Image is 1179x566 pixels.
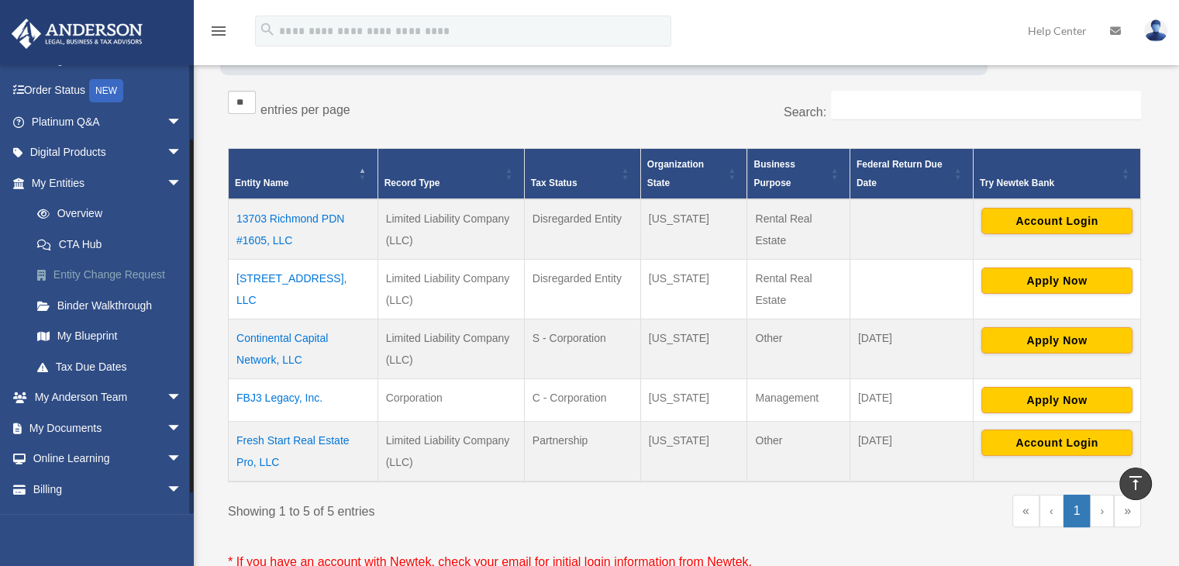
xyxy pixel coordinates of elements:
[11,106,205,137] a: Platinum Q&Aarrow_drop_down
[377,259,524,319] td: Limited Liability Company (LLC)
[229,421,378,481] td: Fresh Start Real Estate Pro, LLC
[229,199,378,260] td: 13703 Richmond PDN #1605, LLC
[22,229,205,260] a: CTA Hub
[377,378,524,421] td: Corporation
[209,22,228,40] i: menu
[167,412,198,444] span: arrow_drop_down
[11,443,205,475] a: Online Learningarrow_drop_down
[377,319,524,378] td: Limited Liability Company (LLC)
[640,378,747,421] td: [US_STATE]
[524,319,640,378] td: S - Corporation
[89,79,123,102] div: NEW
[747,421,850,481] td: Other
[229,319,378,378] td: Continental Capital Network, LLC
[1126,474,1145,492] i: vertical_align_top
[981,267,1132,294] button: Apply Now
[531,178,577,188] span: Tax Status
[11,505,205,536] a: Events Calendar
[11,167,205,198] a: My Entitiesarrow_drop_down
[640,199,747,260] td: [US_STATE]
[1012,495,1039,527] a: First
[167,106,198,138] span: arrow_drop_down
[981,387,1132,413] button: Apply Now
[784,105,826,119] label: Search:
[377,421,524,481] td: Limited Liability Company (LLC)
[235,178,288,188] span: Entity Name
[747,378,850,421] td: Management
[167,167,198,199] span: arrow_drop_down
[384,178,440,188] span: Record Type
[524,199,640,260] td: Disregarded Entity
[850,421,973,481] td: [DATE]
[857,159,943,188] span: Federal Return Due Date
[209,27,228,40] a: menu
[167,474,198,506] span: arrow_drop_down
[524,259,640,319] td: Disregarded Entity
[229,378,378,421] td: FBJ3 Legacy, Inc.
[981,214,1132,226] a: Account Login
[747,199,850,260] td: Rental Real Estate
[973,148,1140,199] th: Try Newtek Bank : Activate to sort
[647,159,704,188] span: Organization State
[229,259,378,319] td: [STREET_ADDRESS], LLC
[22,260,205,291] a: Entity Change Request
[850,319,973,378] td: [DATE]
[22,198,198,230] a: Overview
[167,443,198,475] span: arrow_drop_down
[747,319,850,378] td: Other
[524,148,640,199] th: Tax Status: Activate to sort
[167,137,198,169] span: arrow_drop_down
[22,290,205,321] a: Binder Walkthrough
[7,19,147,49] img: Anderson Advisors Platinum Portal
[981,436,1132,448] a: Account Login
[524,421,640,481] td: Partnership
[11,75,205,107] a: Order StatusNEW
[1119,468,1152,500] a: vertical_align_top
[747,148,850,199] th: Business Purpose: Activate to sort
[11,137,205,168] a: Digital Productsarrow_drop_down
[228,495,673,523] div: Showing 1 to 5 of 5 entries
[640,148,747,199] th: Organization State: Activate to sort
[640,259,747,319] td: [US_STATE]
[167,382,198,414] span: arrow_drop_down
[980,174,1117,192] div: Try Newtek Bank
[640,421,747,481] td: [US_STATE]
[640,319,747,378] td: [US_STATE]
[981,208,1132,234] button: Account Login
[11,412,205,443] a: My Documentsarrow_drop_down
[229,148,378,199] th: Entity Name: Activate to invert sorting
[850,378,973,421] td: [DATE]
[850,148,973,199] th: Federal Return Due Date: Activate to sort
[260,103,350,116] label: entries per page
[981,327,1132,354] button: Apply Now
[11,474,205,505] a: Billingarrow_drop_down
[981,430,1132,456] button: Account Login
[377,148,524,199] th: Record Type: Activate to sort
[753,159,795,188] span: Business Purpose
[11,382,205,413] a: My Anderson Teamarrow_drop_down
[524,378,640,421] td: C - Corporation
[259,21,276,38] i: search
[22,321,205,352] a: My Blueprint
[747,259,850,319] td: Rental Real Estate
[22,351,205,382] a: Tax Due Dates
[1144,19,1167,42] img: User Pic
[377,199,524,260] td: Limited Liability Company (LLC)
